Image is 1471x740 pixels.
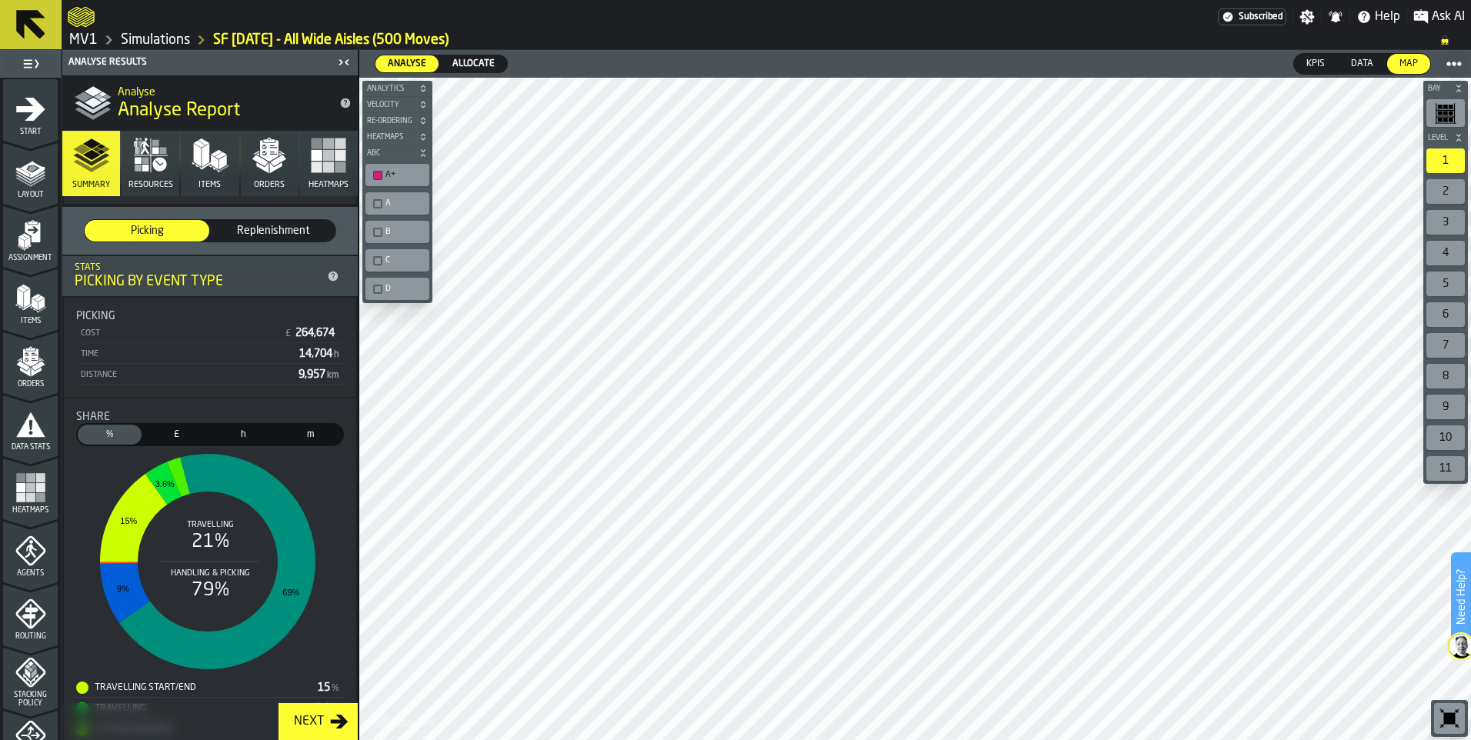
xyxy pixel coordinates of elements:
[369,252,426,268] div: C
[334,350,339,359] span: h
[382,57,432,71] span: Analyse
[1423,207,1468,238] div: button-toolbar-undefined
[79,370,292,380] div: Distance
[369,224,426,240] div: B
[362,161,432,189] div: button-toolbar-undefined
[3,128,58,136] span: Start
[364,85,415,93] span: Analytics
[295,328,338,338] span: 264,674
[64,298,356,397] div: stat-Picking
[1425,85,1451,93] span: Bay
[254,180,285,190] span: Orders
[1423,330,1468,361] div: button-toolbar-undefined
[1375,8,1400,26] span: Help
[213,32,449,48] a: link-to-/wh/i/3ccf57d1-1e0c-4a81-a3bb-c2011c5f0d50/simulations/ea95808c-b2f9-4a0d-b920-d8238c8a9b87
[369,195,426,212] div: A
[78,425,142,445] div: thumb
[62,75,358,131] div: title-Analyse Report
[1426,333,1465,358] div: 7
[3,191,58,199] span: Layout
[1293,9,1321,25] label: button-toggle-Settings
[76,310,344,322] div: Title
[362,275,432,303] div: button-toolbar-undefined
[3,458,58,519] li: menu Heatmaps
[121,32,190,48] a: link-to-/wh/i/3ccf57d1-1e0c-4a81-a3bb-c2011c5f0d50
[3,79,58,141] li: menu Start
[76,411,344,423] div: Title
[76,682,318,694] div: Travelling Start/End
[385,255,425,265] div: C
[1423,361,1468,392] div: button-toolbar-undefined
[143,423,210,446] label: button-switch-multi-Cost
[362,97,432,112] button: button-
[215,428,272,442] span: h
[1300,57,1331,71] span: KPIs
[3,584,58,645] li: menu Routing
[75,262,321,273] div: Stats
[1294,54,1337,74] div: thumb
[3,395,58,456] li: menu Data Stats
[1423,130,1468,145] button: button-
[1239,12,1283,22] span: Subscribed
[385,227,425,237] div: B
[362,113,432,128] button: button-
[81,428,138,442] span: %
[364,117,415,125] span: Re-Ordering
[3,569,58,578] span: Agents
[362,189,432,218] div: button-toolbar-undefined
[3,632,58,641] span: Routing
[3,691,58,708] span: Stacking Policy
[446,57,501,71] span: Allocate
[288,712,330,731] div: Next
[76,411,110,423] span: Share
[440,55,507,72] div: thumb
[439,55,508,73] label: button-switch-multi-Allocate
[277,423,344,446] label: button-switch-multi-Distance
[3,443,58,452] span: Data Stats
[148,428,205,442] span: £
[1218,8,1286,25] a: link-to-/wh/i/3ccf57d1-1e0c-4a81-a3bb-c2011c5f0d50/settings/billing
[1426,272,1465,296] div: 5
[212,425,275,445] div: thumb
[3,205,58,267] li: menu Assignment
[364,149,415,158] span: ABC
[62,50,358,75] header: Analyse Results
[1393,57,1424,71] span: Map
[369,281,426,297] div: D
[3,53,58,75] label: button-toggle-Toggle Full Menu
[76,310,115,322] span: Picking
[210,219,336,242] label: button-switch-multi-Replenishment
[385,198,425,208] div: A
[1426,364,1465,388] div: 8
[309,180,349,190] span: Heatmaps
[362,129,432,145] button: button-
[75,273,321,290] div: Picking by event type
[1386,53,1431,75] label: button-switch-multi-Map
[362,246,432,275] div: button-toolbar-undefined
[72,180,110,190] span: Summary
[65,57,333,68] div: Analyse Results
[118,83,327,98] h2: Sub Title
[332,683,339,694] span: %
[76,423,143,446] label: button-switch-multi-Share
[210,423,277,446] label: button-switch-multi-Time
[1426,456,1465,481] div: 11
[1322,9,1349,25] label: button-toggle-Notifications
[3,521,58,582] li: menu Agents
[1423,392,1468,422] div: button-toolbar-undefined
[211,220,335,242] div: thumb
[3,332,58,393] li: menu Orders
[1423,422,1468,453] div: button-toolbar-undefined
[1426,210,1465,235] div: 3
[1423,299,1468,330] div: button-toolbar-undefined
[364,133,415,142] span: Heatmaps
[118,98,240,123] span: Analyse Report
[1293,53,1338,75] label: button-switch-multi-KPIs
[3,317,58,325] span: Items
[217,223,329,238] span: Replenishment
[3,142,58,204] li: menu Layout
[1432,8,1465,26] span: Ask AI
[362,706,449,737] a: logo-header
[364,101,415,109] span: Velocity
[362,218,432,246] div: button-toolbar-undefined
